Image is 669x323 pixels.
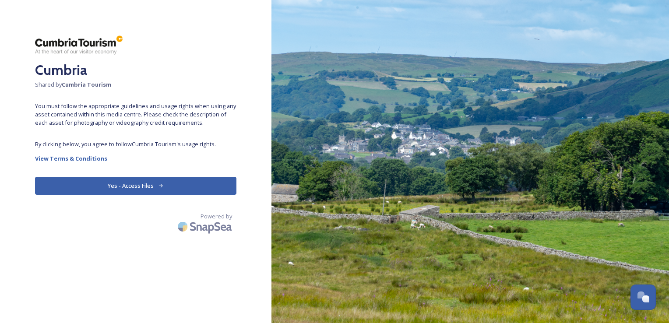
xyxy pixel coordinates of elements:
a: View Terms & Conditions [35,153,236,164]
button: Open Chat [630,284,656,310]
img: SnapSea Logo [175,216,236,237]
span: You must follow the appropriate guidelines and usage rights when using any asset contained within... [35,102,236,127]
img: ct_logo.png [35,35,123,55]
strong: Cumbria Tourism [62,81,111,88]
span: Shared by [35,81,236,89]
strong: View Terms & Conditions [35,154,107,162]
span: By clicking below, you agree to follow Cumbria Tourism 's usage rights. [35,140,236,148]
h2: Cumbria [35,60,236,81]
span: Powered by [201,212,232,221]
button: Yes - Access Files [35,177,236,195]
